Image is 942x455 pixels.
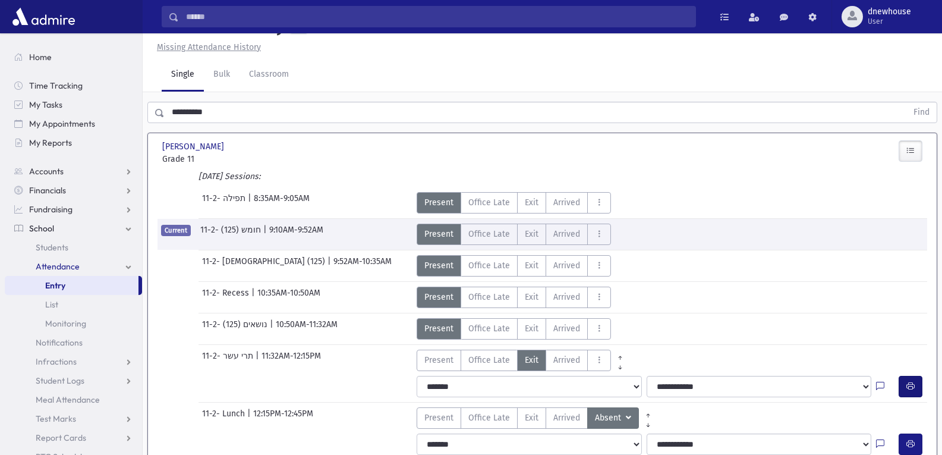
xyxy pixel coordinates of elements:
span: | [251,287,257,308]
span: 11-2- תפילה [202,192,248,214]
span: Present [424,322,453,335]
span: Time Tracking [29,80,83,91]
div: AttTypes [417,318,611,340]
a: Missing Attendance History [152,42,261,52]
span: Present [424,196,453,209]
span: Present [424,259,453,272]
button: Absent [587,407,639,429]
span: Arrived [553,228,580,240]
span: | [248,192,254,214]
span: Student Logs [36,375,84,386]
span: Office Late [468,228,510,240]
span: Absent [595,412,623,425]
span: Office Late [468,259,510,272]
span: Present [424,354,453,366]
span: Exit [525,412,538,424]
span: Students [36,242,68,253]
span: Arrived [553,412,580,424]
button: Find [906,102,937,123]
span: Entry [45,280,65,291]
span: Test Marks [36,413,76,424]
span: My Tasks [29,99,62,110]
a: Test Marks [5,409,142,428]
span: School [29,223,54,234]
span: List [45,299,58,310]
span: Infractions [36,356,77,367]
a: Infractions [5,352,142,371]
div: AttTypes [417,287,611,308]
span: Exit [525,196,538,209]
span: Present [424,412,453,424]
a: Time Tracking [5,76,142,95]
a: My Tasks [5,95,142,114]
u: Missing Attendance History [157,42,261,52]
div: AttTypes [417,407,657,429]
span: Exit [525,322,538,335]
span: 12:15PM-12:45PM [253,407,313,429]
span: | [327,255,333,277]
span: Present [424,291,453,303]
span: 11-2- Lunch [202,407,247,429]
span: 11-2- חומש (125) [200,224,263,245]
span: Office Late [468,196,510,209]
span: Accounts [29,166,64,177]
a: Bulk [204,58,240,92]
span: 9:10AM-9:52AM [269,224,323,245]
span: Arrived [553,259,580,272]
span: Office Late [468,291,510,303]
a: Students [5,238,142,257]
span: Home [29,52,52,62]
a: My Appointments [5,114,142,133]
div: AttTypes [417,255,611,277]
span: Notifications [36,337,83,348]
i: [DATE] Sessions: [199,171,260,181]
img: AdmirePro [10,5,78,29]
a: Entry [5,276,138,295]
a: Monitoring [5,314,142,333]
span: Attendance [36,261,80,272]
span: Financials [29,185,66,196]
span: Exit [525,228,538,240]
a: Report Cards [5,428,142,447]
span: Monitoring [45,318,86,329]
span: Present [424,228,453,240]
span: | [256,350,262,371]
span: 10:50AM-11:32AM [276,318,338,340]
div: AttTypes [417,224,611,245]
span: 11-2- Recess [202,287,251,308]
a: Attendance [5,257,142,276]
a: Financials [5,181,142,200]
span: 11-2- תרי עשר [202,350,256,371]
span: Arrived [553,322,580,335]
span: My Appointments [29,118,95,129]
span: 11-2- נושאים (125) [202,318,270,340]
span: Office Late [468,354,510,366]
span: Grade 11 [162,153,279,165]
span: Arrived [553,196,580,209]
span: Meal Attendance [36,394,100,405]
span: Arrived [553,354,580,366]
a: Single [162,58,204,92]
a: Classroom [240,58,298,92]
a: Fundraising [5,200,142,219]
span: | [263,224,269,245]
a: Notifications [5,333,142,352]
input: Search [179,6,695,27]
a: Accounts [5,162,142,181]
a: School [5,219,142,238]
a: My Reports [5,133,142,152]
span: 11:32AM-12:15PM [262,350,321,371]
span: 10:35AM-10:50AM [257,287,320,308]
span: Arrived [553,291,580,303]
span: [PERSON_NAME] [162,140,226,153]
span: 8:35AM-9:05AM [254,192,310,214]
span: dnewhouse [868,7,911,17]
span: | [247,407,253,429]
span: Exit [525,291,538,303]
span: Report Cards [36,432,86,443]
span: | [270,318,276,340]
div: AttTypes [417,192,611,214]
span: 9:52AM-10:35AM [333,255,392,277]
span: Exit [525,259,538,272]
span: 11-2- [DEMOGRAPHIC_DATA] (125) [202,255,327,277]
